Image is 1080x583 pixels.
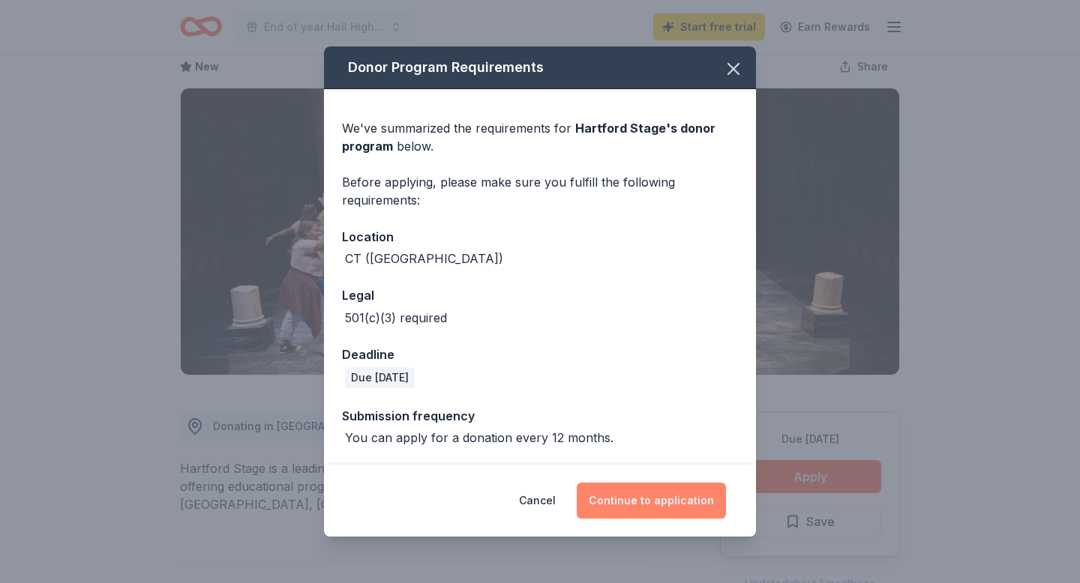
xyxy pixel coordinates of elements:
div: Legal [342,286,738,305]
div: Due [DATE] [345,367,415,388]
div: Deadline [342,345,738,364]
button: Cancel [519,483,556,519]
div: Location [342,227,738,247]
div: Before applying, please make sure you fulfill the following requirements: [342,173,738,209]
div: 501(c)(3) required [345,309,447,327]
div: CT ([GEOGRAPHIC_DATA]) [345,250,503,268]
button: Continue to application [577,483,726,519]
div: Donor Program Requirements [324,46,756,89]
div: You can apply for a donation every 12 months. [345,429,613,447]
div: We've summarized the requirements for below. [342,119,738,155]
div: Submission frequency [342,406,738,426]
